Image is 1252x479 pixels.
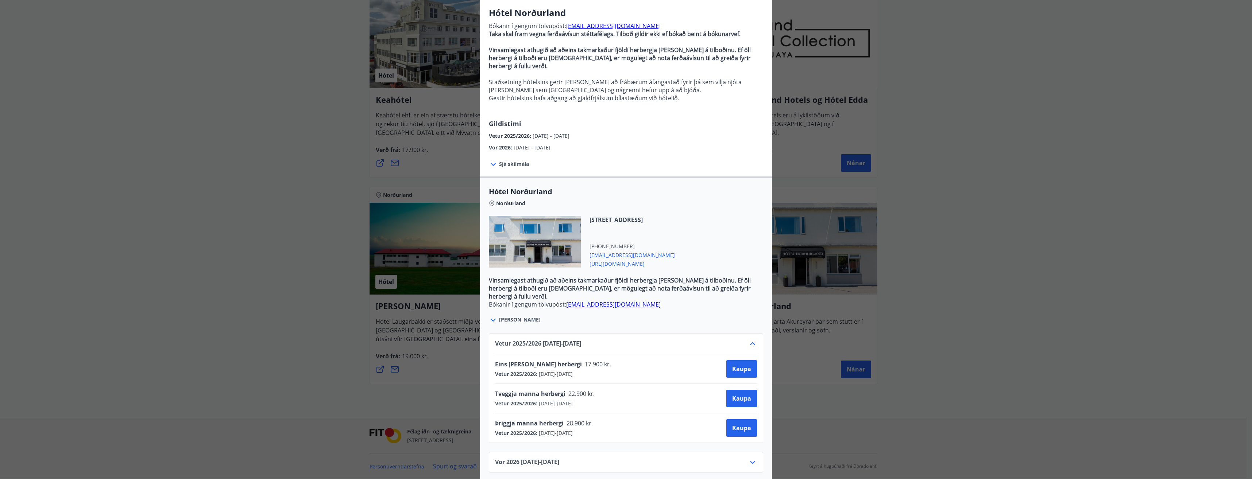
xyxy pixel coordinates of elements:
span: 28.900 kr. [564,419,595,427]
p: Bókanir í gengum tölvupóst: [489,22,763,30]
span: Hótel Norðurland [489,187,763,197]
span: Vetur 2025/2026 : [495,400,537,407]
span: [DATE] - [DATE] [533,132,569,139]
p: Staðsetning hótelsins gerir [PERSON_NAME] að frábærum áfangastað fyrir þá sem vilja njóta [PERSON... [489,78,763,94]
p: Bókanir í gengum tölvupóst: [489,300,763,308]
span: [PERSON_NAME] [499,316,541,323]
span: Vetur 2025/2026 : [495,370,537,378]
span: [URL][DOMAIN_NAME] [590,259,675,268]
span: Þriggja manna herbergi [495,419,564,427]
p: Gestir hótelsins hafa aðgang að gjaldfrjálsum bílastæðum við hótelið. [489,94,763,102]
span: [DATE] - [DATE] [537,400,573,407]
span: [DATE] - [DATE] [514,144,550,151]
button: Kaupa [726,390,757,407]
strong: Vinsamlegast athugið að aðeins takmarkaður fjöldi herbergja [PERSON_NAME] á tilboðinu. Ef öll her... [489,46,751,70]
span: [STREET_ADDRESS] [590,216,675,224]
a: [EMAIL_ADDRESS][DOMAIN_NAME] [566,300,661,308]
span: Vetur 2025/2026 [DATE] - [DATE] [495,339,581,348]
strong: Taka skal fram vegna ferðaávísun stéttafélags. Tilboð gildir ekki ef bókað beint á bókunarvef. [489,30,741,38]
span: Kaupa [732,394,751,402]
h3: Hótel Norðurland [489,7,763,19]
span: [PHONE_NUMBER] [590,243,675,250]
span: [EMAIL_ADDRESS][DOMAIN_NAME] [590,250,675,259]
span: Sjá skilmála [499,160,529,168]
span: Eins [PERSON_NAME] herbergi [495,360,582,368]
span: Vor 2026 : [489,144,514,151]
span: Norðurland [496,200,525,207]
span: 22.900 kr. [565,390,596,398]
button: Kaupa [726,360,757,378]
span: 17.900 kr. [582,360,613,368]
strong: ​Vinsamlegast athugið að aðeins takmarkaður fjöldi herbergja [PERSON_NAME] á tilboðinu. Ef öll he... [489,276,751,300]
span: Tveggja manna herbergi [495,390,565,398]
span: Kaupa [732,365,751,373]
span: [DATE] - [DATE] [537,370,573,378]
span: Vetur 2025/2026 : [489,132,533,139]
span: Gildistími [489,119,521,128]
a: [EMAIL_ADDRESS][DOMAIN_NAME] [566,22,661,30]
